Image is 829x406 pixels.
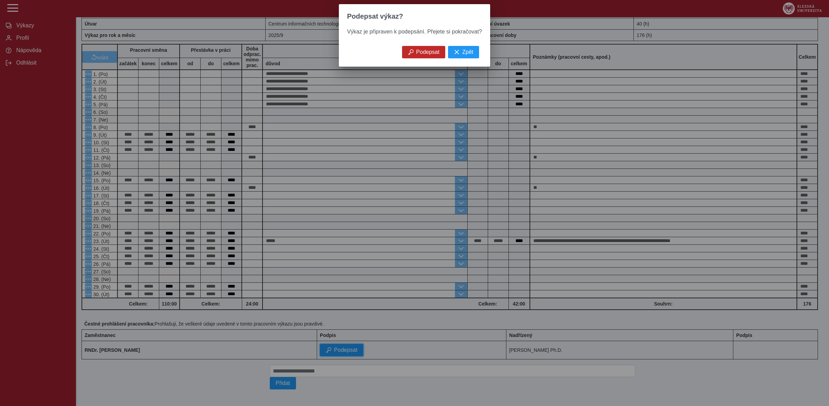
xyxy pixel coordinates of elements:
[448,46,479,58] button: Zpět
[402,46,446,58] button: Podepsat
[416,49,440,55] span: Podepsat
[462,49,473,55] span: Zpět
[347,12,403,20] span: Podepsat výkaz?
[347,29,482,35] span: Výkaz je připraven k podepsání. Přejete si pokračovat?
